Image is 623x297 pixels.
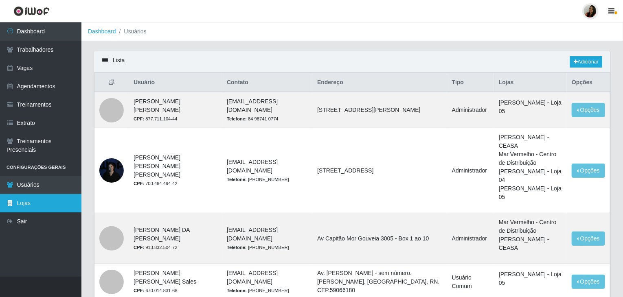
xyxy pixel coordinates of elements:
strong: CPF: [134,288,144,293]
li: [PERSON_NAME] - Loja 05 [499,270,562,287]
th: Contato [222,73,312,92]
strong: Telefone: [227,245,247,250]
small: 670.014.831-68 [134,288,178,293]
strong: CPF: [134,181,144,186]
td: [PERSON_NAME] [PERSON_NAME] [PERSON_NAME] [129,128,222,213]
small: [PHONE_NUMBER] [227,288,289,293]
strong: CPF: [134,116,144,121]
button: Opções [572,231,605,246]
li: [PERSON_NAME] - Loja 05 [499,98,562,116]
strong: Telefone: [227,288,247,293]
a: Adicionar [570,56,602,68]
li: [PERSON_NAME] - CEASA [499,133,562,150]
small: [PHONE_NUMBER] [227,177,289,182]
strong: Telefone: [227,177,247,182]
li: Usuários [116,27,147,36]
td: [EMAIL_ADDRESS][DOMAIN_NAME] [222,128,312,213]
td: Administrador [447,213,494,264]
td: [PERSON_NAME] [PERSON_NAME] [129,92,222,128]
button: Opções [572,103,605,117]
strong: Telefone: [227,116,247,121]
li: Mar Vermelho - Centro de Distribuição [499,150,562,167]
nav: breadcrumb [81,22,623,41]
small: 700.464.494-42 [134,181,178,186]
button: Opções [572,275,605,289]
th: Tipo [447,73,494,92]
td: [EMAIL_ADDRESS][DOMAIN_NAME] [222,92,312,128]
td: [PERSON_NAME] DA [PERSON_NAME] [129,213,222,264]
td: [STREET_ADDRESS][PERSON_NAME] [312,92,447,128]
button: Opções [572,164,605,178]
td: [STREET_ADDRESS] [312,128,447,213]
img: CoreUI Logo [13,6,50,16]
a: Dashboard [88,28,116,35]
small: [PHONE_NUMBER] [227,245,289,250]
li: [PERSON_NAME] - Loja 05 [499,184,562,201]
small: 877.711.104-44 [134,116,178,121]
strong: CPF: [134,245,144,250]
td: Administrador [447,92,494,128]
td: Av Capitão Mor Gouveia 3005 - Box 1 ao 10 [312,213,447,264]
li: [PERSON_NAME] - Loja 04 [499,167,562,184]
th: Usuário [129,73,222,92]
th: Lojas [494,73,567,92]
th: Opções [567,73,610,92]
small: 84 98741 0774 [227,116,279,121]
small: 913.832.504-72 [134,245,178,250]
li: Mar Vermelho - Centro de Distribuição [499,218,562,235]
td: [EMAIL_ADDRESS][DOMAIN_NAME] [222,213,312,264]
th: Endereço [312,73,447,92]
li: [PERSON_NAME] - CEASA [499,235,562,252]
div: Lista [94,51,610,73]
td: Administrador [447,128,494,213]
